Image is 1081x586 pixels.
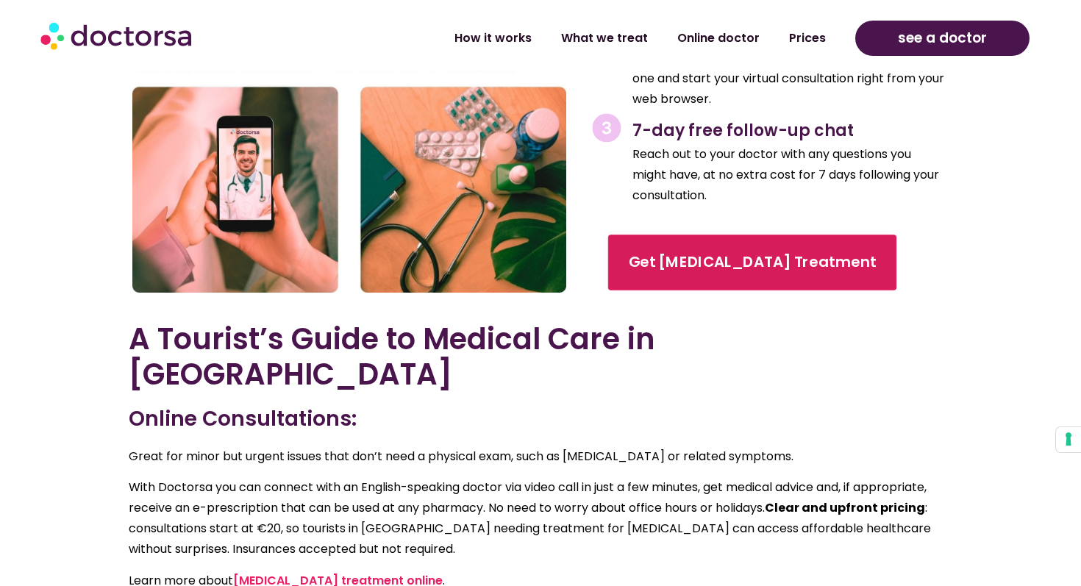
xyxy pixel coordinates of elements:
[629,252,877,274] span: Get [MEDICAL_DATA] Treatment
[129,477,952,560] p: With Doctorsa you can connect with an English-speaking doctor via video call in just a few minute...
[129,446,952,467] p: Great for minor but urgent issues that don’t need a physical exam, such as [MEDICAL_DATA] or rela...
[632,144,944,206] p: Reach out to your doctor with any questions you might have, at no extra cost for 7 days following...
[774,21,841,55] a: Prices
[129,321,952,392] h2: A Tourist’s Guide to Medical Care in [GEOGRAPHIC_DATA]
[898,26,987,50] span: see a doctor
[286,21,841,55] nav: Menu
[440,21,546,55] a: How it works
[632,48,944,110] p: Doctors respond in minutes. Select your preferred one and start your virtual consultation right f...
[1056,427,1081,452] button: Your consent preferences for tracking technologies
[765,499,925,516] strong: Clear and upfront pricing
[663,21,774,55] a: Online doctor
[608,235,896,290] a: Get [MEDICAL_DATA] Treatment
[546,21,663,55] a: What we treat
[129,499,931,557] span: o need to worry about office hours or holidays. : consultations start at €20, so tourists in [GEO...
[129,404,952,435] h3: Online Consultations:
[632,119,854,142] span: 7-day free follow-up chat
[855,21,1030,56] a: see a doctor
